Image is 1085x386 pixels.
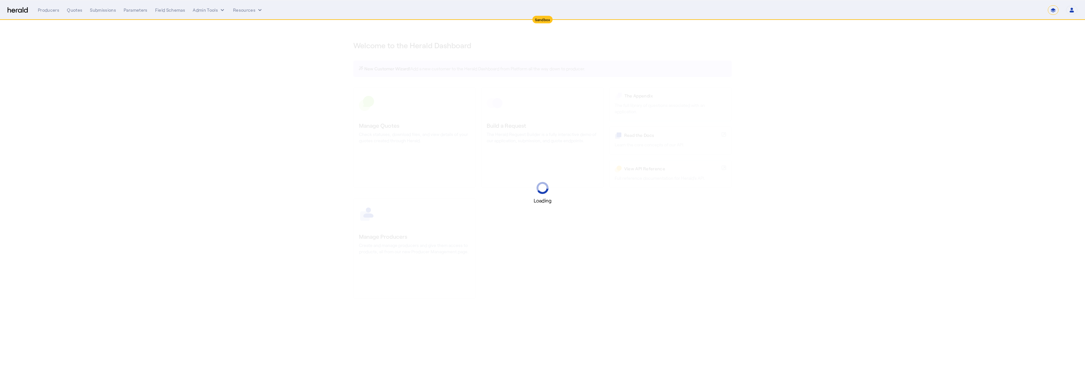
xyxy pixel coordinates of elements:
img: Herald Logo [8,7,28,13]
div: Submissions [90,7,116,13]
div: Field Schemas [155,7,185,13]
div: Producers [38,7,59,13]
div: Sandbox [532,16,553,23]
button: internal dropdown menu [193,7,226,13]
button: Resources dropdown menu [233,7,263,13]
div: Parameters [124,7,148,13]
div: Quotes [67,7,82,13]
